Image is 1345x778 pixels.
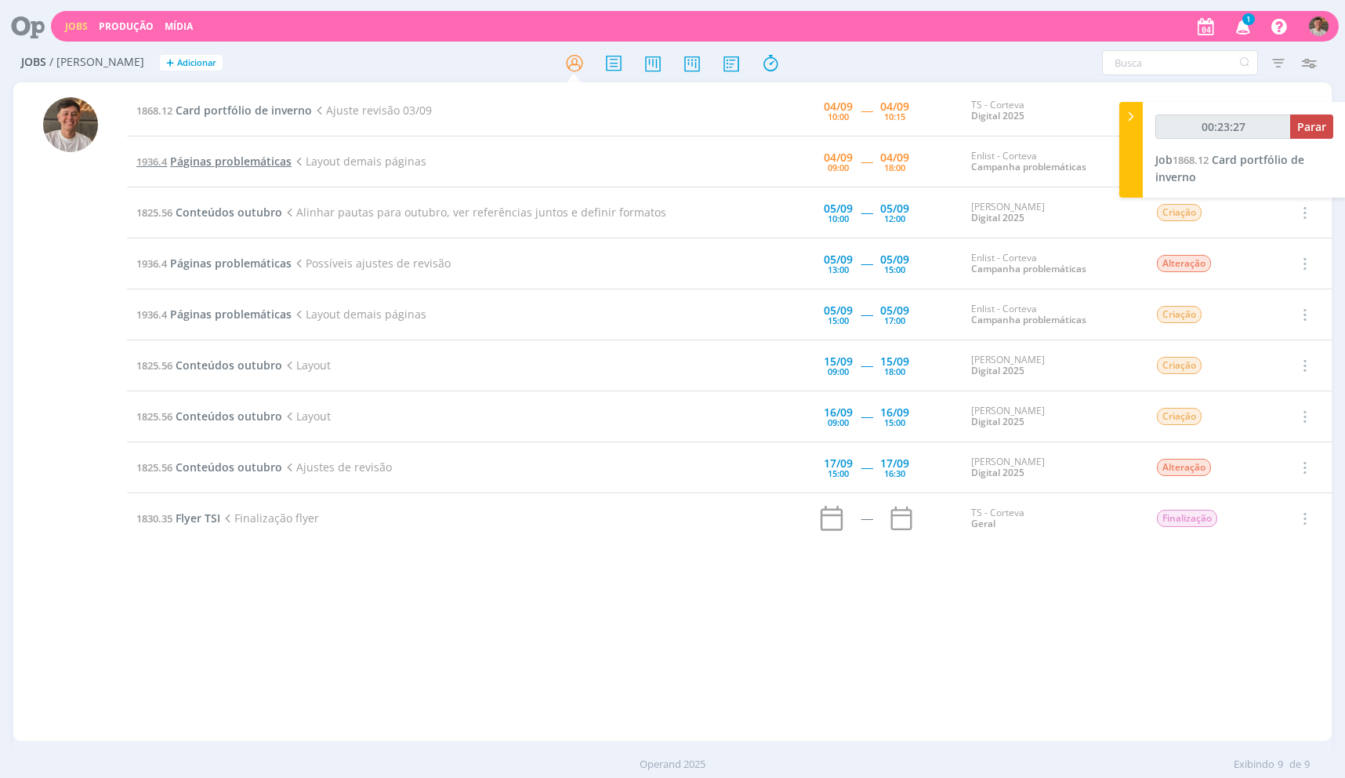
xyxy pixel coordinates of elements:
input: Busca [1102,50,1258,75]
span: 9 [1304,757,1310,773]
a: 1936.4Páginas problemáticas [136,154,292,169]
div: 15:00 [884,418,905,427]
button: Produção [94,20,158,33]
div: ----- [861,513,872,524]
span: Páginas problemáticas [170,307,292,322]
span: Conteúdos outubro [176,460,282,474]
span: Layout [282,409,331,424]
span: Criação [1157,204,1202,221]
div: 15/09 [880,356,909,367]
img: T [43,97,98,152]
div: 12:00 [884,214,905,223]
a: Mídia [165,20,193,33]
button: Mídia [160,20,198,33]
div: Enlist - Corteva [971,253,1133,275]
span: ----- [861,409,872,424]
span: ----- [861,256,872,271]
span: ----- [861,103,872,118]
div: 15:00 [828,316,849,325]
a: 1825.56Conteúdos outubro [136,409,282,424]
div: 04/09 [824,152,853,163]
div: 16/09 [824,407,853,418]
a: Geral [971,517,995,530]
button: +Adicionar [160,55,223,71]
a: 1825.56Conteúdos outubro [136,460,282,474]
button: T [1308,13,1329,40]
a: Campanha problemáticas [971,313,1086,326]
a: Produção [99,20,154,33]
button: Jobs [60,20,92,33]
span: 1825.56 [136,409,172,424]
span: de [1289,757,1301,773]
a: 1936.4Páginas problemáticas [136,307,292,322]
div: 15:00 [884,265,905,274]
div: 09:00 [828,418,849,427]
span: Alinhar pautas para outubro, ver referências juntos e definir formatos [282,205,666,220]
div: 05/09 [824,203,853,214]
span: / [PERSON_NAME] [49,56,144,69]
span: ----- [861,460,872,474]
span: Adicionar [177,58,216,68]
a: Digital 2025 [971,364,1024,377]
span: Ajuste revisão 03/09 [312,103,432,118]
span: Card portfólio de inverno [1155,152,1304,184]
span: Layout demais páginas [292,307,426,322]
a: Digital 2025 [971,415,1024,428]
div: [PERSON_NAME] [971,354,1133,377]
div: 15/09 [824,356,853,367]
a: Digital 2025 [971,211,1024,224]
span: 1936.4 [136,256,167,271]
a: Digital 2025 [971,466,1024,479]
div: 15:00 [828,469,849,478]
div: 10:00 [828,112,849,121]
span: 1825.56 [136,205,172,220]
div: 05/09 [824,305,853,316]
span: Flyer TSI [176,511,220,525]
span: Criação [1157,306,1202,323]
span: 1825.56 [136,460,172,474]
span: + [166,55,174,71]
a: Campanha problemáticas [971,262,1086,275]
div: [PERSON_NAME] [971,405,1133,428]
span: 1830.35 [136,511,172,525]
button: 1 [1226,13,1258,41]
span: 1868.12 [136,104,172,118]
span: ----- [861,358,872,373]
span: 1868.12 [1173,153,1209,167]
span: 1936.4 [136,155,167,169]
a: Jobs [65,20,88,33]
span: Jobs [21,56,46,69]
div: [PERSON_NAME] [971,202,1133,224]
span: ----- [861,154,872,169]
span: Criação [1157,357,1202,374]
a: Digital 2025 [971,109,1024,122]
span: Card portfólio de inverno [176,103,312,118]
div: Enlist - Corteva [971,304,1133,326]
span: 1825.56 [136,358,172,373]
div: 05/09 [880,305,909,316]
span: Exibindo [1234,757,1274,773]
a: Campanha problemáticas [971,160,1086,173]
div: 18:00 [884,367,905,376]
span: Layout [282,358,331,373]
a: 1936.4Páginas problemáticas [136,256,292,271]
div: 16/09 [880,407,909,418]
div: 05/09 [824,254,853,265]
div: [PERSON_NAME] [971,456,1133,479]
span: Conteúdos outubro [176,205,282,220]
img: T [1309,16,1329,36]
div: 16:30 [884,469,905,478]
span: ----- [861,307,872,322]
div: 05/09 [880,203,909,214]
span: Layout demais páginas [292,154,426,169]
span: ----- [861,205,872,220]
span: Possíveis ajustes de revisão [292,256,451,271]
div: 17:00 [884,316,905,325]
span: Páginas problemáticas [170,154,292,169]
span: Ajustes de revisão [282,460,392,474]
span: 1 [1242,13,1255,25]
span: Parar [1297,119,1326,134]
span: 9 [1278,757,1283,773]
span: Conteúdos outubro [176,409,282,424]
button: Parar [1290,115,1333,139]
